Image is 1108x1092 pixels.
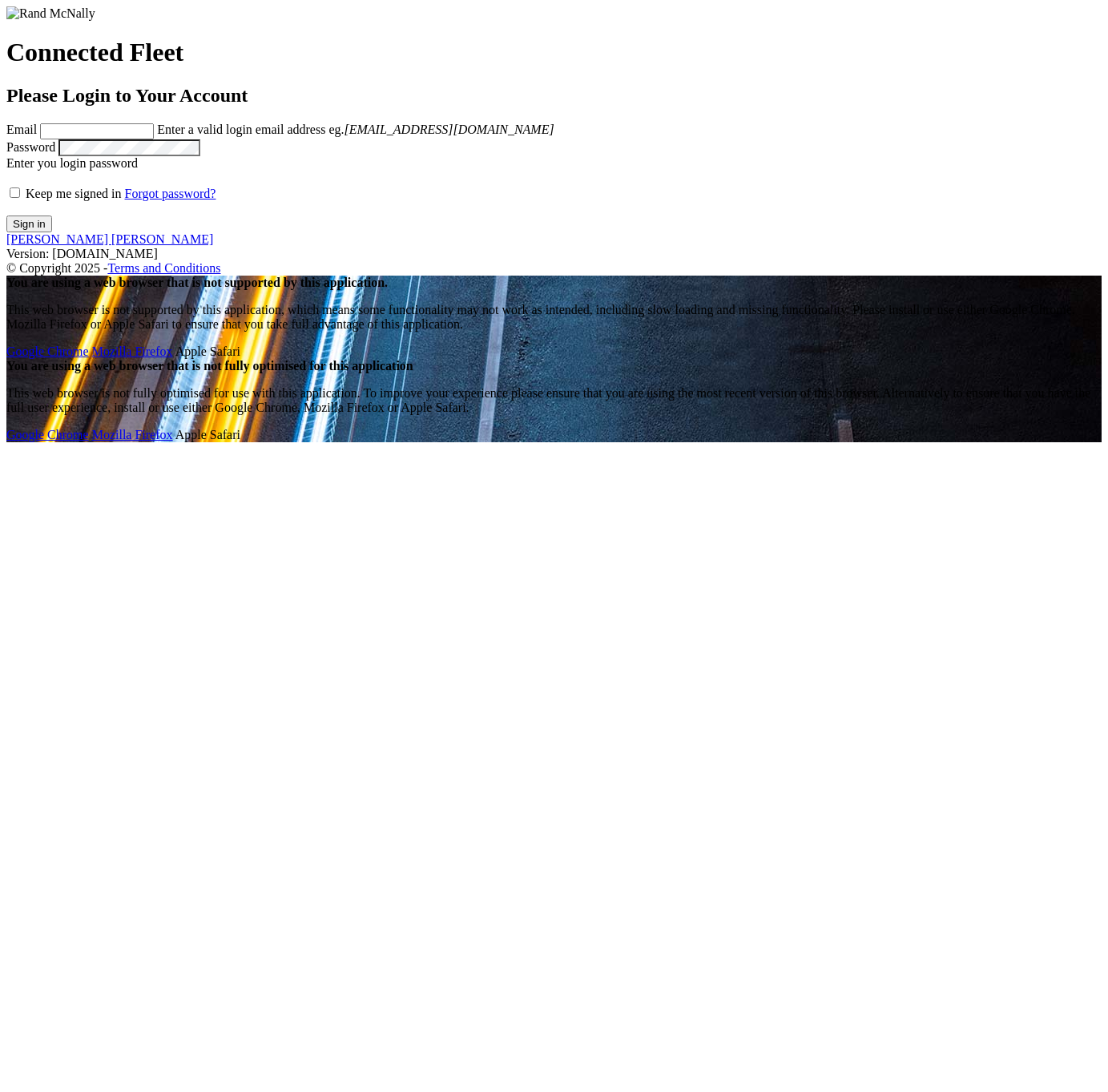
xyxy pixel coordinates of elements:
a: Terms and Conditions [107,261,220,275]
p: This web browser is not fully optimised for use with this application. To improve your experience... [6,386,1102,415]
strong: You are using a web browser that is not supported by this application. [6,276,388,289]
strong: You are using a web browser that is not fully optimised for this application [6,359,413,373]
span: Keep me signed in [26,187,122,200]
div: Version: [DOMAIN_NAME] [6,247,1102,261]
label: Password [6,140,55,154]
a: Forgot password? [125,187,216,200]
h2: Please Login to Your Account [6,85,1102,107]
span: Safari [175,345,240,358]
h1: Connected Fleet [6,38,1102,67]
span: Safari [175,428,240,441]
label: Email [6,123,37,136]
a: Google Chrome [6,428,89,441]
em: [EMAIL_ADDRESS][DOMAIN_NAME] [344,123,554,136]
form: main [6,6,1102,232]
button: Sign in [6,216,52,232]
div: © Copyright 2025 - [6,261,1102,276]
img: Rand McNally [6,6,95,21]
span: Enter a valid login email address eg. [157,123,554,136]
a: Mozilla Firefox [92,428,173,441]
input: Keep me signed in [10,187,20,198]
p: This web browser is not supported by this application, which means some functionality may not wor... [6,303,1102,332]
a: Google Chrome [6,345,89,358]
a: Mozilla Firefox [92,345,173,358]
span: Enter you login password [6,156,138,170]
a: [PERSON_NAME] [PERSON_NAME] [6,232,213,246]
